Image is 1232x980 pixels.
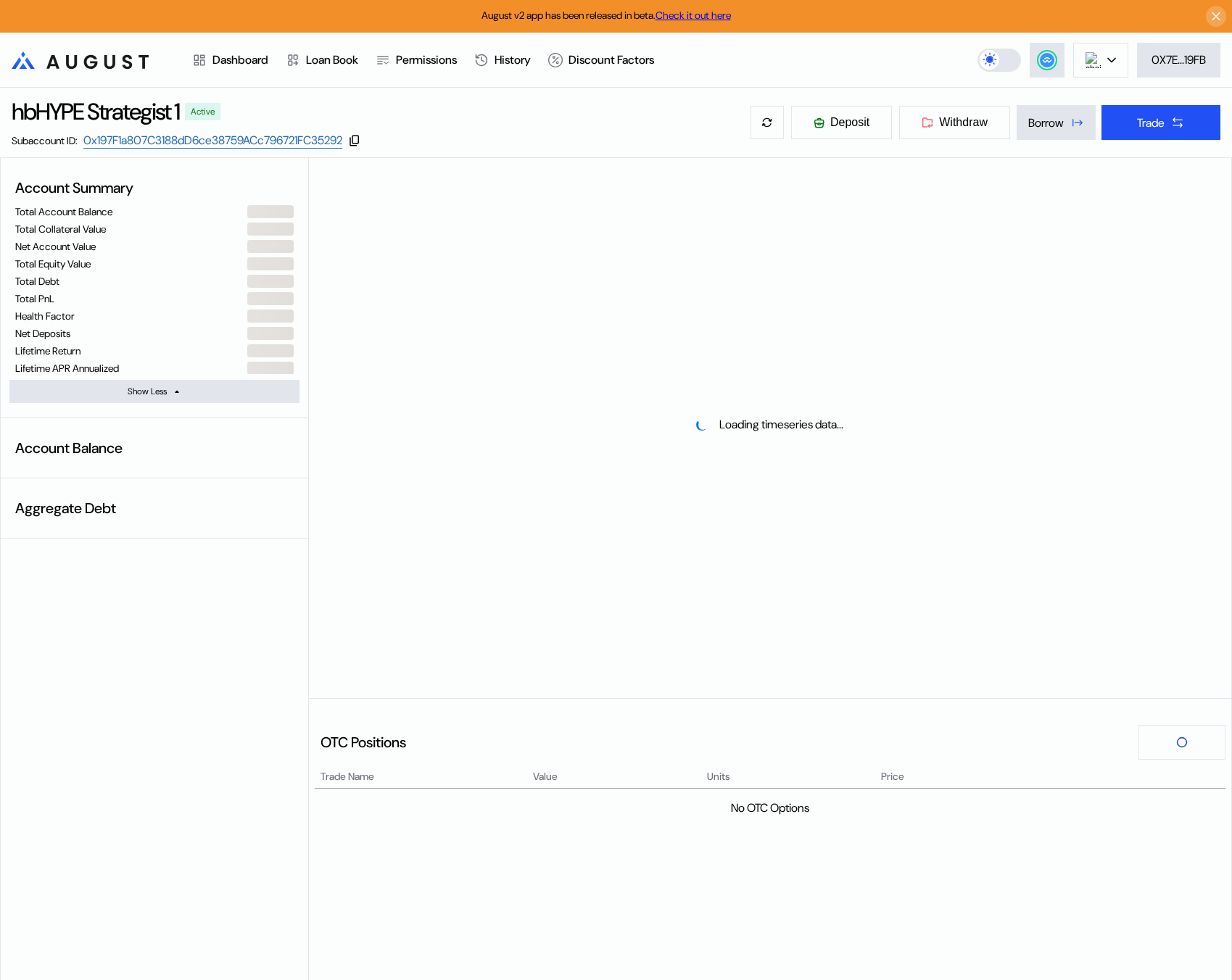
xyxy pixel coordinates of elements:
[306,52,358,67] div: Loan Book
[790,105,893,140] button: Deposit
[569,52,654,67] div: Discount Factors
[128,386,167,397] div: Show Less
[533,769,558,784] span: Value
[15,292,54,305] div: Total PnL
[1086,52,1101,68] img: chain logo
[83,133,342,149] a: 0x197F1a807C3188dD6ce38759ACc796721FC35292
[1017,105,1096,140] button: Borrow
[15,240,96,253] div: Net Account Value
[481,9,731,22] span: August v2 app has been released in beta.
[1137,43,1220,78] button: 0X7E...19FB
[15,257,91,270] div: Total Equity Value
[12,134,78,147] div: Subaccount ID:
[719,417,843,432] div: Loading timeseries data...
[881,769,904,784] span: Price
[321,769,374,784] span: Trade Name
[1101,105,1220,140] button: Trade
[15,310,75,323] div: Health Factor
[321,733,406,752] div: OTC Positions
[1137,115,1165,130] div: Trade
[539,33,663,87] a: Discount Factors
[367,33,466,87] a: Permissions
[15,205,112,218] div: Total Account Balance
[277,33,367,87] a: Loan Book
[9,493,299,523] div: Aggregate Debt
[15,275,59,288] div: Total Debt
[707,769,730,784] span: Units
[9,433,299,463] div: Account Balance
[731,800,809,815] div: No OTC Options
[191,107,215,117] div: Active
[1028,115,1064,130] div: Borrow
[183,33,277,87] a: Dashboard
[466,33,539,87] a: History
[15,344,80,357] div: Lifetime Return
[15,362,119,375] div: Lifetime APR Annualized
[9,380,299,403] button: Show Less
[15,327,70,340] div: Net Deposits
[495,52,531,67] div: History
[1152,52,1206,67] div: 0X7E...19FB
[9,173,299,203] div: Account Summary
[396,52,457,67] div: Permissions
[1073,43,1128,78] button: chain logo
[695,417,710,432] img: pending
[12,96,179,127] div: hbHYPE Strategist 1
[656,9,731,22] a: Check it out here
[15,223,106,236] div: Total Collateral Value
[898,105,1011,140] button: Withdraw
[939,116,988,129] span: Withdraw
[830,116,869,129] span: Deposit
[212,52,268,67] div: Dashboard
